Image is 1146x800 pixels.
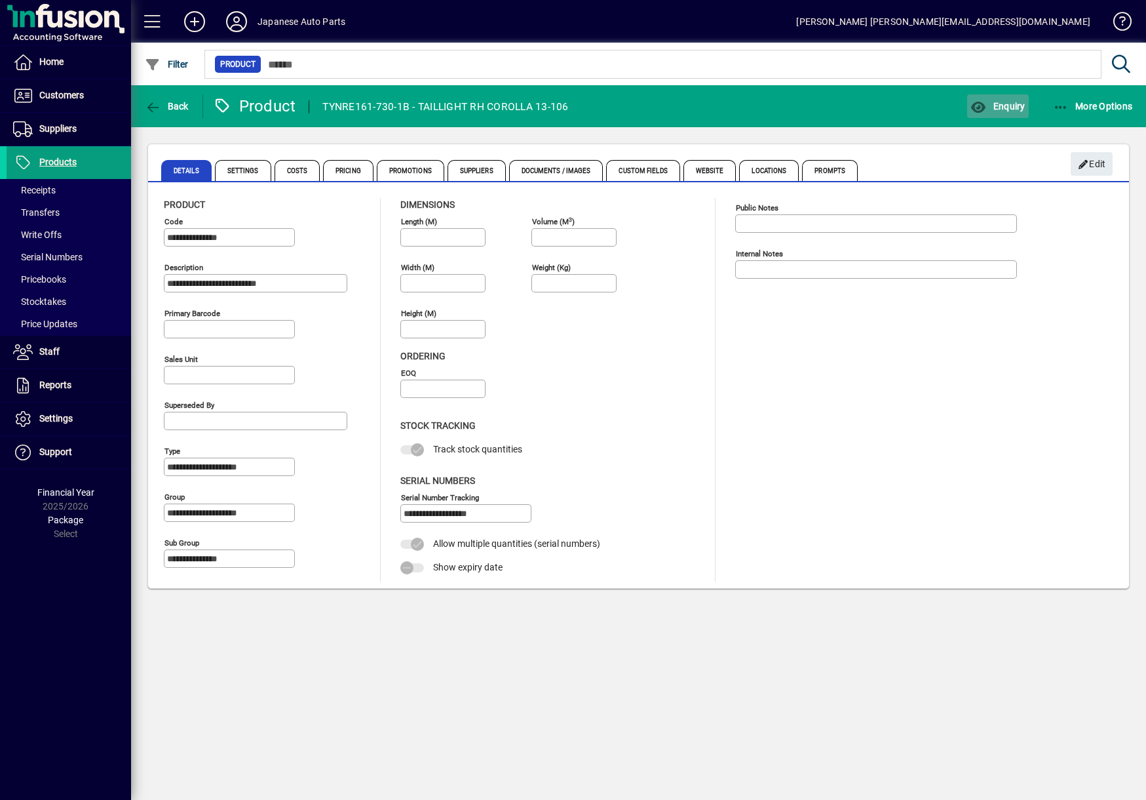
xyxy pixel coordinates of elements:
[39,123,77,134] span: Suppliers
[400,199,455,210] span: Dimensions
[13,230,62,240] span: Write Offs
[606,160,679,181] span: Custom Fields
[433,538,600,549] span: Allow multiple quantities (serial numbers)
[7,224,131,246] a: Write Offs
[509,160,603,181] span: Documents / Images
[448,160,506,181] span: Suppliers
[174,10,216,33] button: Add
[7,179,131,201] a: Receipts
[164,199,205,210] span: Product
[39,413,73,424] span: Settings
[433,444,522,454] span: Track stock quantities
[7,246,131,268] a: Serial Numbers
[1050,94,1136,118] button: More Options
[164,355,198,364] mat-label: Sales unit
[433,562,503,572] span: Show expiry date
[13,296,66,307] span: Stocktakes
[7,201,131,224] a: Transfers
[39,157,77,167] span: Products
[7,113,131,146] a: Suppliers
[7,268,131,290] a: Pricebooks
[7,336,131,369] a: Staff
[164,263,203,272] mat-label: Description
[802,160,858,181] span: Prompts
[7,369,131,402] a: Reports
[400,420,476,431] span: Stock Tracking
[39,447,72,457] span: Support
[569,216,572,222] sup: 3
[48,515,83,525] span: Package
[796,11,1090,32] div: [PERSON_NAME] [PERSON_NAME][EMAIL_ADDRESS][DOMAIN_NAME]
[7,79,131,112] a: Customers
[401,263,434,272] mat-label: Width (m)
[39,90,84,100] span: Customers
[1103,3,1130,45] a: Knowledge Base
[13,319,77,329] span: Price Updates
[400,351,446,361] span: Ordering
[401,369,416,378] mat-label: EOQ
[39,346,60,357] span: Staff
[142,94,192,118] button: Back
[532,263,571,272] mat-label: Weight (Kg)
[161,160,212,181] span: Details
[7,403,131,435] a: Settings
[7,46,131,79] a: Home
[216,10,258,33] button: Profile
[7,290,131,313] a: Stocktakes
[145,59,189,70] span: Filter
[164,309,220,318] mat-label: Primary barcode
[377,160,444,181] span: Promotions
[13,207,60,218] span: Transfers
[164,217,183,226] mat-label: Code
[39,56,64,67] span: Home
[258,11,345,32] div: Japanese Auto Parts
[7,313,131,335] a: Price Updates
[400,475,475,486] span: Serial Numbers
[967,94,1028,118] button: Enquiry
[1078,153,1106,175] span: Edit
[164,538,199,548] mat-label: Sub group
[970,101,1025,111] span: Enquiry
[401,492,479,502] mat-label: Serial Number tracking
[736,249,783,258] mat-label: Internal Notes
[37,487,94,498] span: Financial Year
[39,380,71,390] span: Reports
[401,217,437,226] mat-label: Length (m)
[736,203,778,212] mat-label: Public Notes
[739,160,799,181] span: Locations
[323,160,373,181] span: Pricing
[131,94,203,118] app-page-header-button: Back
[13,185,56,195] span: Receipts
[275,160,320,181] span: Costs
[683,160,736,181] span: Website
[215,160,271,181] span: Settings
[1053,101,1133,111] span: More Options
[13,274,66,285] span: Pricebooks
[322,96,568,117] div: TYNRE161-730-1B - TAILLIGHT RH COROLLA 13-106
[164,447,180,456] mat-label: Type
[401,309,436,318] mat-label: Height (m)
[142,52,192,76] button: Filter
[13,252,83,262] span: Serial Numbers
[7,436,131,469] a: Support
[164,401,214,410] mat-label: Superseded by
[1071,152,1113,176] button: Edit
[220,58,256,71] span: Product
[532,217,575,226] mat-label: Volume (m )
[213,96,296,117] div: Product
[145,101,189,111] span: Back
[164,492,185,502] mat-label: Group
